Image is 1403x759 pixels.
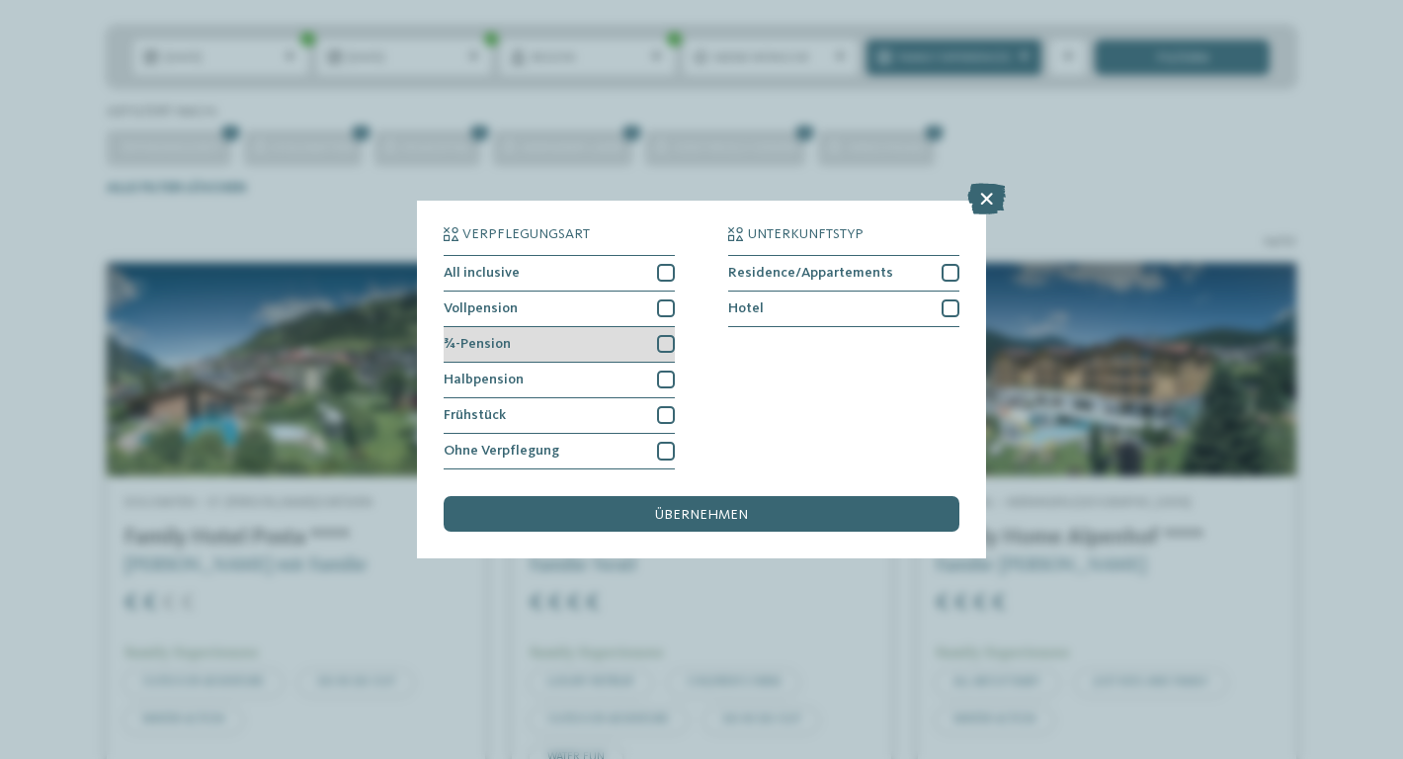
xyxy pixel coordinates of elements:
[444,337,511,351] span: ¾-Pension
[462,227,590,241] span: Verpflegungsart
[655,508,748,522] span: übernehmen
[444,301,518,315] span: Vollpension
[748,227,864,241] span: Unterkunftstyp
[728,301,764,315] span: Hotel
[728,266,893,280] span: Residence/Appartements
[444,373,524,386] span: Halbpension
[444,266,520,280] span: All inclusive
[444,408,506,422] span: Frühstück
[444,444,559,458] span: Ohne Verpflegung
